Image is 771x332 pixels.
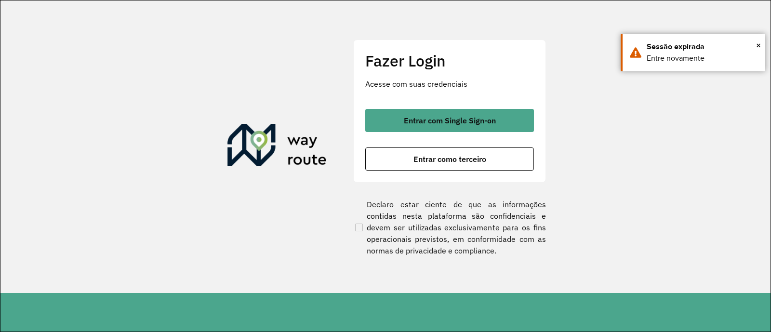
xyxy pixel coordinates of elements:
div: Sessão expirada [647,41,758,53]
label: Declaro estar ciente de que as informações contidas nesta plataforma são confidenciais e devem se... [353,199,546,256]
h2: Fazer Login [365,52,534,70]
span: Entrar como terceiro [413,155,486,163]
span: Entrar com Single Sign-on [404,117,496,124]
button: Close [756,38,761,53]
span: × [756,38,761,53]
div: Entre novamente [647,53,758,64]
p: Acesse com suas credenciais [365,78,534,90]
button: button [365,109,534,132]
img: Roteirizador AmbevTech [227,124,327,170]
button: button [365,147,534,171]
